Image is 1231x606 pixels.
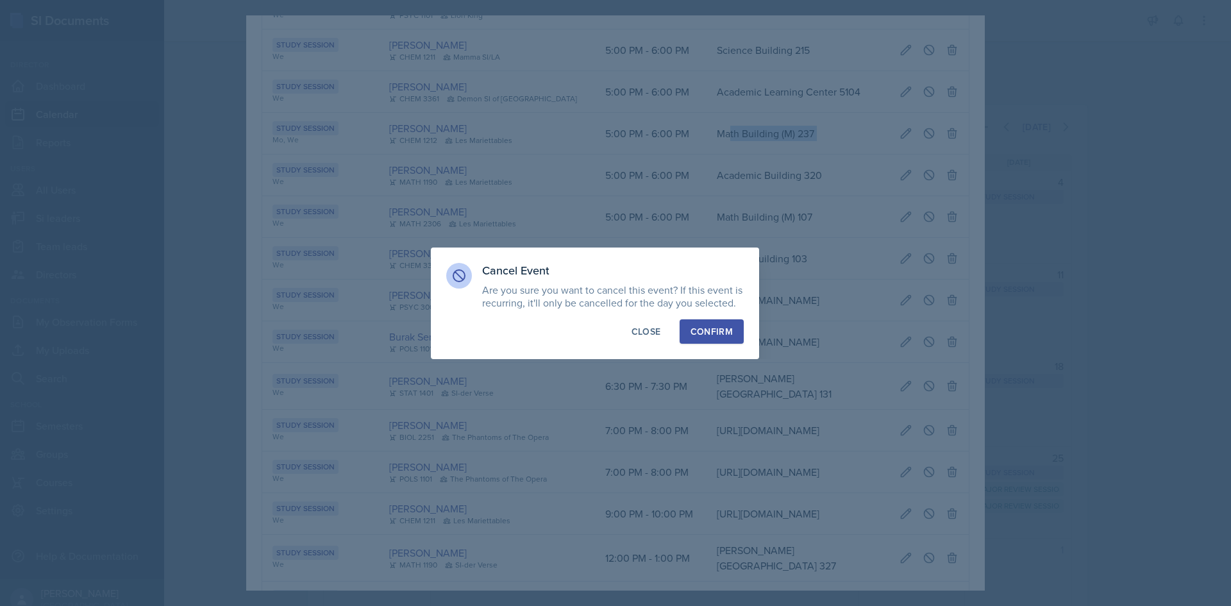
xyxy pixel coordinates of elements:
[691,325,733,338] div: Confirm
[632,325,661,338] div: Close
[680,319,744,344] button: Confirm
[482,283,744,309] p: Are you sure you want to cancel this event? If this event is recurring, it'll only be cancelled f...
[621,319,672,344] button: Close
[482,263,744,278] h3: Cancel Event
